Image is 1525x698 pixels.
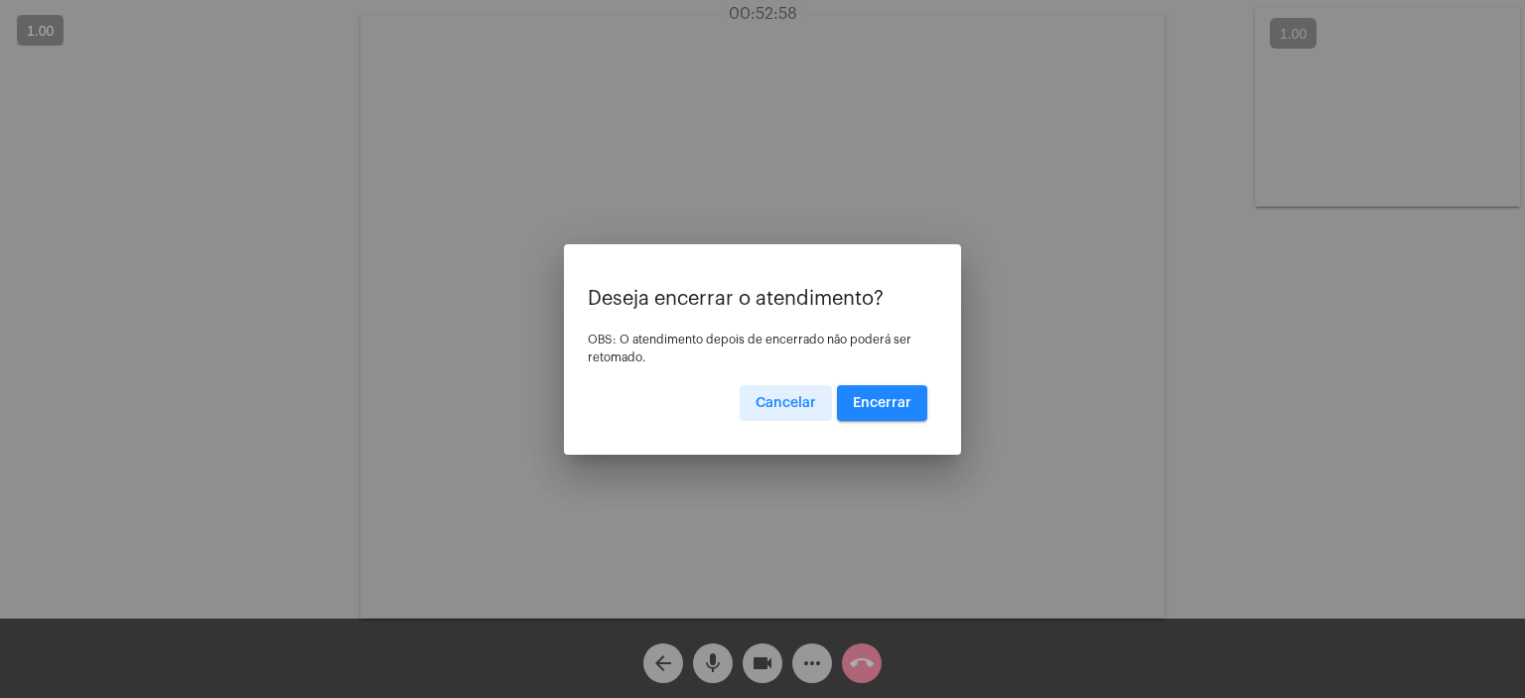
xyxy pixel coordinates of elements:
span: Encerrar [853,396,911,410]
p: Deseja encerrar o atendimento? [588,288,937,310]
button: Cancelar [740,385,832,421]
span: Cancelar [756,396,816,410]
span: OBS: O atendimento depois de encerrado não poderá ser retomado. [588,334,911,363]
button: Encerrar [837,385,927,421]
